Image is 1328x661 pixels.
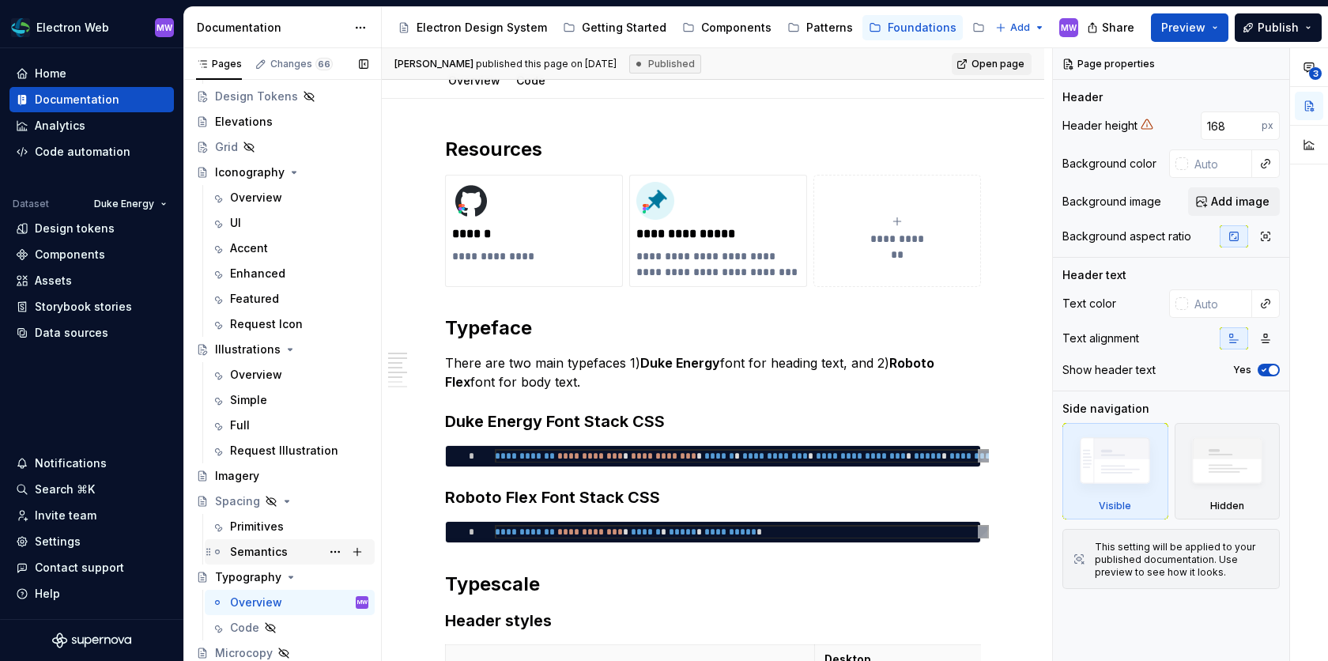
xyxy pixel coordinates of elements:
div: Patterns [806,20,853,36]
h2: Typescale [445,572,981,597]
div: UI [230,215,241,231]
button: Share [1079,13,1145,42]
div: MW [157,21,172,34]
div: MW [357,595,368,610]
div: Code [510,63,552,96]
div: Storybook stories [35,299,132,315]
a: Settings [9,529,174,554]
button: Publish [1235,13,1322,42]
div: Semantics [230,544,288,560]
input: Auto [1201,111,1262,140]
div: Enhanced [230,266,285,281]
a: Components [9,242,174,267]
div: Electron Design System [417,20,547,36]
a: Design Tokens [190,84,375,109]
a: Typography [190,565,375,590]
input: Auto [1188,289,1252,318]
span: Open page [971,58,1024,70]
div: Overview [442,63,507,96]
a: Grid [190,134,375,160]
div: Code [230,620,259,636]
div: Settings [35,534,81,550]
div: This setting will be applied to your published documentation. Use preview to see how it looks. [1095,541,1270,579]
a: Patterns [781,15,859,40]
span: Preview [1161,20,1205,36]
a: Foundations [862,15,963,40]
div: Documentation [197,20,346,36]
div: Show header text [1062,362,1156,378]
div: Overview [230,367,282,383]
a: Code automation [9,139,174,164]
button: Notifications [9,451,174,476]
div: Header height [1062,118,1137,134]
a: Imagery [190,463,375,489]
a: OverviewMW [205,590,375,615]
span: Add [1010,21,1030,34]
div: Visible [1062,423,1168,519]
div: Code automation [35,144,130,160]
button: Help [9,581,174,606]
div: Design tokens [35,221,115,236]
div: Text color [1062,296,1116,312]
div: Data sources [35,325,108,341]
a: Featured [205,286,375,312]
div: MW [1061,21,1077,34]
div: Help [35,586,60,602]
div: Foundations [888,20,956,36]
h3: Header styles [445,610,981,632]
a: Assets [9,268,174,293]
div: Primitives [230,519,284,534]
div: Imagery [215,468,259,484]
a: Overview [448,74,500,87]
span: Add image [1211,194,1270,210]
p: px [1262,119,1273,132]
button: Duke Energy [87,193,174,215]
div: Electron Web [36,20,109,36]
div: Header text [1062,267,1126,283]
h3: Roboto Flex Font Stack CSS [445,486,981,508]
div: Components [701,20,772,36]
div: Background image [1062,194,1161,210]
div: Typography [215,569,281,585]
button: Electron WebMW [3,10,180,44]
div: Components [35,247,105,263]
span: Share [1102,20,1134,36]
a: Open page [952,53,1032,75]
a: Invite team [9,503,174,528]
a: Electron Design System [391,15,553,40]
div: Notifications [35,455,107,471]
button: Contact support [9,555,174,580]
a: Elevations [190,109,375,134]
span: 3 [1309,67,1322,80]
div: Design Tokens [215,89,298,104]
span: [PERSON_NAME] [394,58,473,70]
a: What's New [966,15,1065,40]
span: 66 [315,58,333,70]
div: Visible [1099,500,1131,512]
div: Full [230,417,250,433]
div: Background aspect ratio [1062,229,1191,244]
a: Spacing [190,489,375,514]
h2: Resources [445,137,981,162]
a: Documentation [9,87,174,112]
a: Accent [205,236,375,261]
label: Yes [1233,364,1251,376]
p: There are two main typefaces 1) font for heading text, and 2) font for body text. [445,353,981,391]
a: Code [516,74,545,87]
div: Elevations [215,114,273,130]
a: Simple [205,387,375,413]
a: Design tokens [9,216,174,241]
div: Dataset [13,198,49,210]
div: Grid [215,139,238,155]
a: Primitives [205,514,375,539]
div: Illustrations [215,342,281,357]
span: Publish [1258,20,1299,36]
div: Hidden [1210,500,1244,512]
strong: Roboto [889,355,934,371]
div: Accent [230,240,268,256]
div: Request Icon [230,316,303,332]
svg: Supernova Logo [52,633,131,648]
button: Preview [1151,13,1228,42]
div: Assets [35,273,72,289]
